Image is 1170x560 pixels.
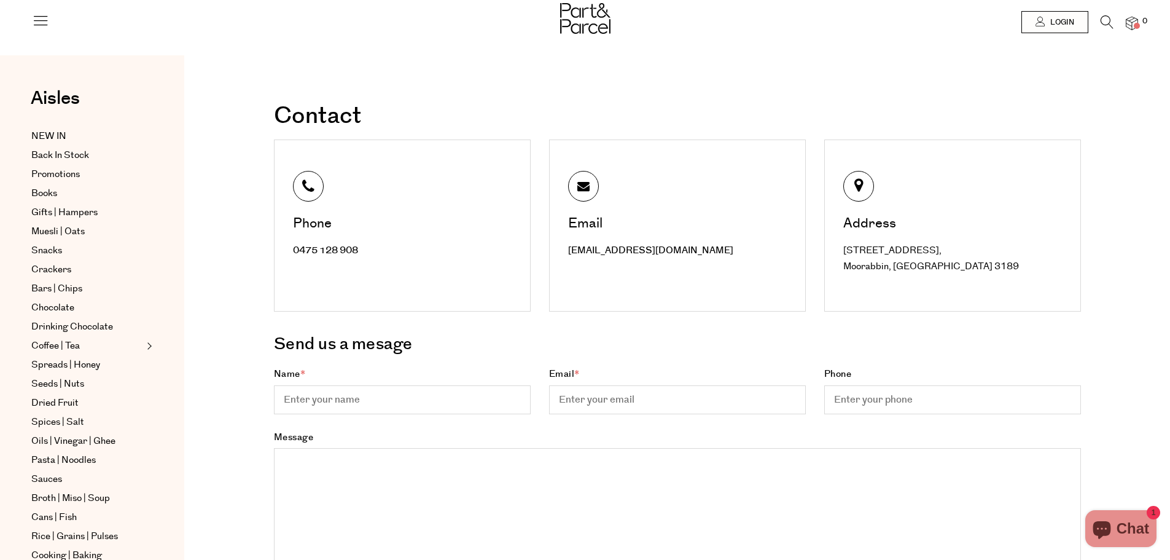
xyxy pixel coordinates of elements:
a: Broth | Miso | Soup [31,491,143,506]
span: Oils | Vinegar | Ghee [31,434,115,449]
a: Coffee | Tea [31,339,143,353]
img: Part&Parcel [560,3,610,34]
span: Promotions [31,167,80,182]
span: Bars | Chips [31,282,82,296]
span: 0 [1139,16,1150,27]
a: Spreads | Honey [31,358,143,373]
span: Chocolate [31,301,74,315]
a: Gifts | Hampers [31,205,143,220]
a: Books [31,186,143,201]
span: Spices | Salt [31,415,84,430]
a: Oils | Vinegar | Ghee [31,434,143,449]
a: Drinking Chocolate [31,320,143,334]
span: Dried Fruit [31,396,79,411]
a: [EMAIL_ADDRESS][DOMAIN_NAME] [568,244,733,257]
input: Email* [549,385,806,414]
span: Crackers [31,262,71,277]
h1: Contact [274,105,1081,128]
span: Rice | Grains | Pulses [31,529,118,544]
a: Chocolate [31,301,143,315]
input: Name* [274,385,531,414]
a: Seeds | Nuts [31,377,143,392]
div: Phone [293,217,515,231]
span: Cans | Fish [31,510,77,525]
button: Expand/Collapse Coffee | Tea [144,339,152,353]
a: Cans | Fish [31,510,143,525]
a: 0 [1126,17,1138,30]
span: Sauces [31,472,62,487]
input: Phone [824,385,1081,414]
label: Name [274,368,531,414]
span: Gifts | Hampers [31,205,98,220]
a: Dried Fruit [31,396,143,411]
a: Muesli | Oats [31,224,143,239]
span: Login [1047,17,1074,28]
a: NEW IN [31,129,143,144]
inbox-online-store-chat: Shopify online store chat [1082,510,1160,550]
span: Books [31,186,57,201]
span: Seeds | Nuts [31,377,84,392]
span: Coffee | Tea [31,339,80,353]
a: Login [1021,11,1088,33]
span: Aisles [31,85,80,112]
label: Email [549,368,806,414]
div: Email [568,217,790,231]
a: Back In Stock [31,148,143,163]
h3: Send us a mesage [274,330,1081,358]
a: Spices | Salt [31,415,143,430]
span: Back In Stock [31,148,89,163]
div: Address [843,217,1065,231]
span: Broth | Miso | Soup [31,491,110,506]
a: Snacks [31,243,143,258]
a: Aisles [31,89,80,120]
span: Pasta | Noodles [31,453,96,468]
a: Rice | Grains | Pulses [31,529,143,544]
a: Crackers [31,262,143,277]
span: Drinking Chocolate [31,320,113,334]
span: Muesli | Oats [31,224,85,239]
a: Sauces [31,472,143,487]
div: [STREET_ADDRESS], Moorabbin, [GEOGRAPHIC_DATA] 3189 [843,243,1065,274]
span: Spreads | Honey [31,358,100,373]
label: Phone [824,368,1081,414]
a: Bars | Chips [31,282,143,296]
span: NEW IN [31,129,66,144]
span: Snacks [31,243,62,258]
a: 0475 128 908 [293,244,358,257]
a: Pasta | Noodles [31,453,143,468]
a: Promotions [31,167,143,182]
